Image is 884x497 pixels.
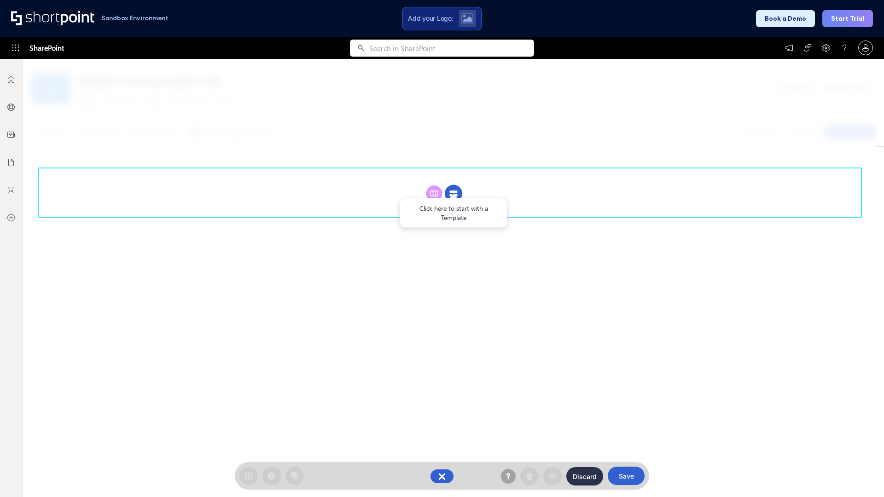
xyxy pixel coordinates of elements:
[101,16,169,21] h1: Sandbox Environment
[756,10,815,27] button: Book a Demo
[29,37,64,59] span: SharePoint
[822,10,873,27] button: Start Trial
[461,13,473,23] img: Upload logo
[566,467,603,485] button: Discard
[608,467,645,485] button: Save
[838,453,884,497] iframe: Chat Widget
[369,40,534,57] input: Search in SharePoint
[408,14,453,23] span: Add your Logo:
